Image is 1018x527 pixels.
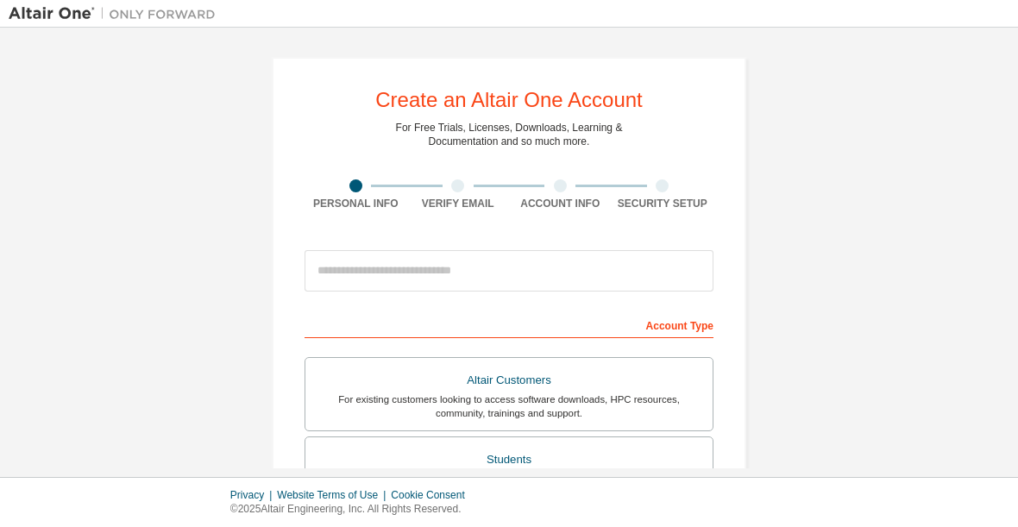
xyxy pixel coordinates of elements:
div: Students [316,448,702,472]
div: Create an Altair One Account [375,90,643,110]
div: Privacy [230,488,277,502]
div: Website Terms of Use [277,488,391,502]
div: Security Setup [612,197,714,210]
div: For existing customers looking to access software downloads, HPC resources, community, trainings ... [316,392,702,420]
img: Altair One [9,5,224,22]
div: Altair Customers [316,368,702,392]
div: Cookie Consent [391,488,474,502]
div: Account Info [509,197,612,210]
div: Personal Info [305,197,407,210]
div: For Free Trials, Licenses, Downloads, Learning & Documentation and so much more. [396,121,623,148]
p: © 2025 Altair Engineering, Inc. All Rights Reserved. [230,502,475,517]
div: Verify Email [407,197,510,210]
div: Account Type [305,311,713,338]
